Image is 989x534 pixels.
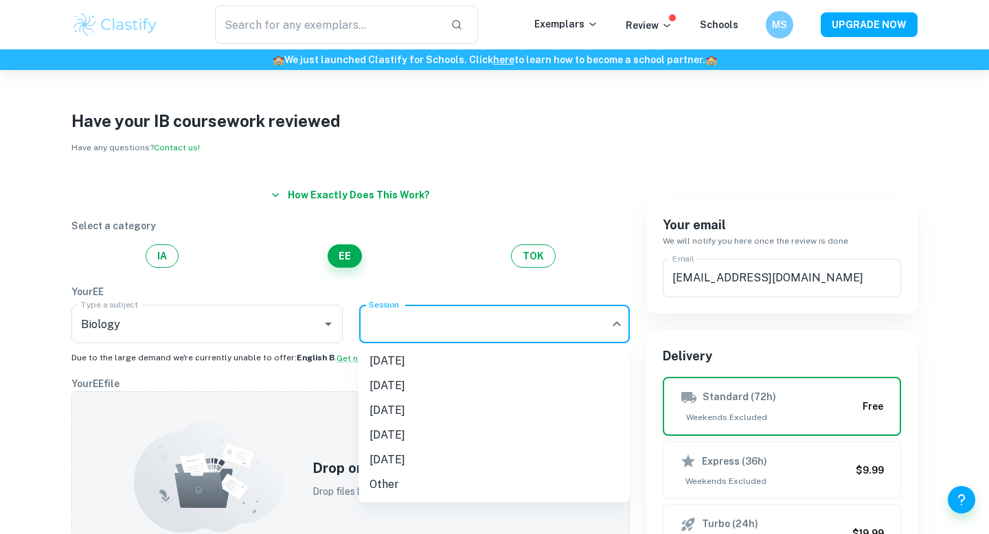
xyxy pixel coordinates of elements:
li: [DATE] [359,349,630,373]
li: [DATE] [359,373,630,398]
li: [DATE] [359,398,630,423]
li: Other [359,472,630,497]
li: [DATE] [359,423,630,448]
li: [DATE] [359,448,630,472]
